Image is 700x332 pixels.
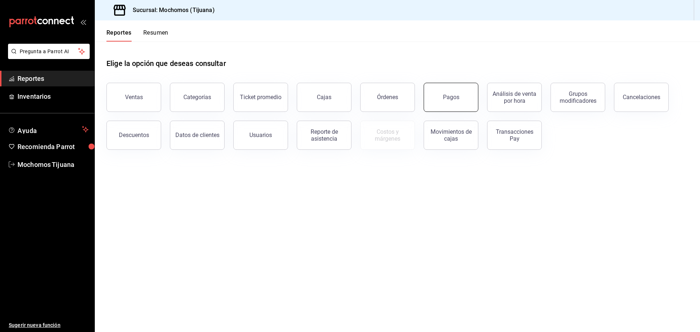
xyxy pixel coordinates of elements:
span: Sugerir nueva función [9,321,89,329]
div: Grupos modificadores [555,90,600,104]
button: Pagos [424,83,478,112]
h3: Sucursal: Mochomos (Tijuana) [127,6,215,15]
button: Cancelaciones [614,83,669,112]
div: Pagos [443,94,459,101]
div: Órdenes [377,94,398,101]
div: Usuarios [249,132,272,138]
h1: Elige la opción que deseas consultar [106,58,226,69]
div: Cancelaciones [623,94,660,101]
div: Transacciones Pay [492,128,537,142]
button: open_drawer_menu [80,19,86,25]
button: Contrata inventarios para ver este reporte [360,121,415,150]
button: Ticket promedio [233,83,288,112]
div: Descuentos [119,132,149,138]
button: Descuentos [106,121,161,150]
span: Inventarios [17,91,89,101]
button: Cajas [297,83,351,112]
button: Usuarios [233,121,288,150]
div: Análisis de venta por hora [492,90,537,104]
div: Ventas [125,94,143,101]
div: Cajas [317,94,331,101]
button: Datos de clientes [170,121,225,150]
div: Movimientos de cajas [428,128,474,142]
div: Costos y márgenes [365,128,410,142]
span: Pregunta a Parrot AI [20,48,78,55]
button: Órdenes [360,83,415,112]
button: Reporte de asistencia [297,121,351,150]
span: Ayuda [17,125,79,134]
button: Movimientos de cajas [424,121,478,150]
button: Reportes [106,29,132,42]
span: Reportes [17,74,89,83]
a: Pregunta a Parrot AI [5,53,90,60]
button: Pregunta a Parrot AI [8,44,90,59]
button: Grupos modificadores [551,83,605,112]
div: Ticket promedio [240,94,281,101]
div: Reporte de asistencia [302,128,347,142]
button: Análisis de venta por hora [487,83,542,112]
button: Categorías [170,83,225,112]
div: Datos de clientes [175,132,219,138]
span: Recomienda Parrot [17,142,89,152]
button: Transacciones Pay [487,121,542,150]
span: Mochomos Tijuana [17,160,89,169]
div: navigation tabs [106,29,168,42]
div: Categorías [183,94,211,101]
button: Resumen [143,29,168,42]
button: Ventas [106,83,161,112]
